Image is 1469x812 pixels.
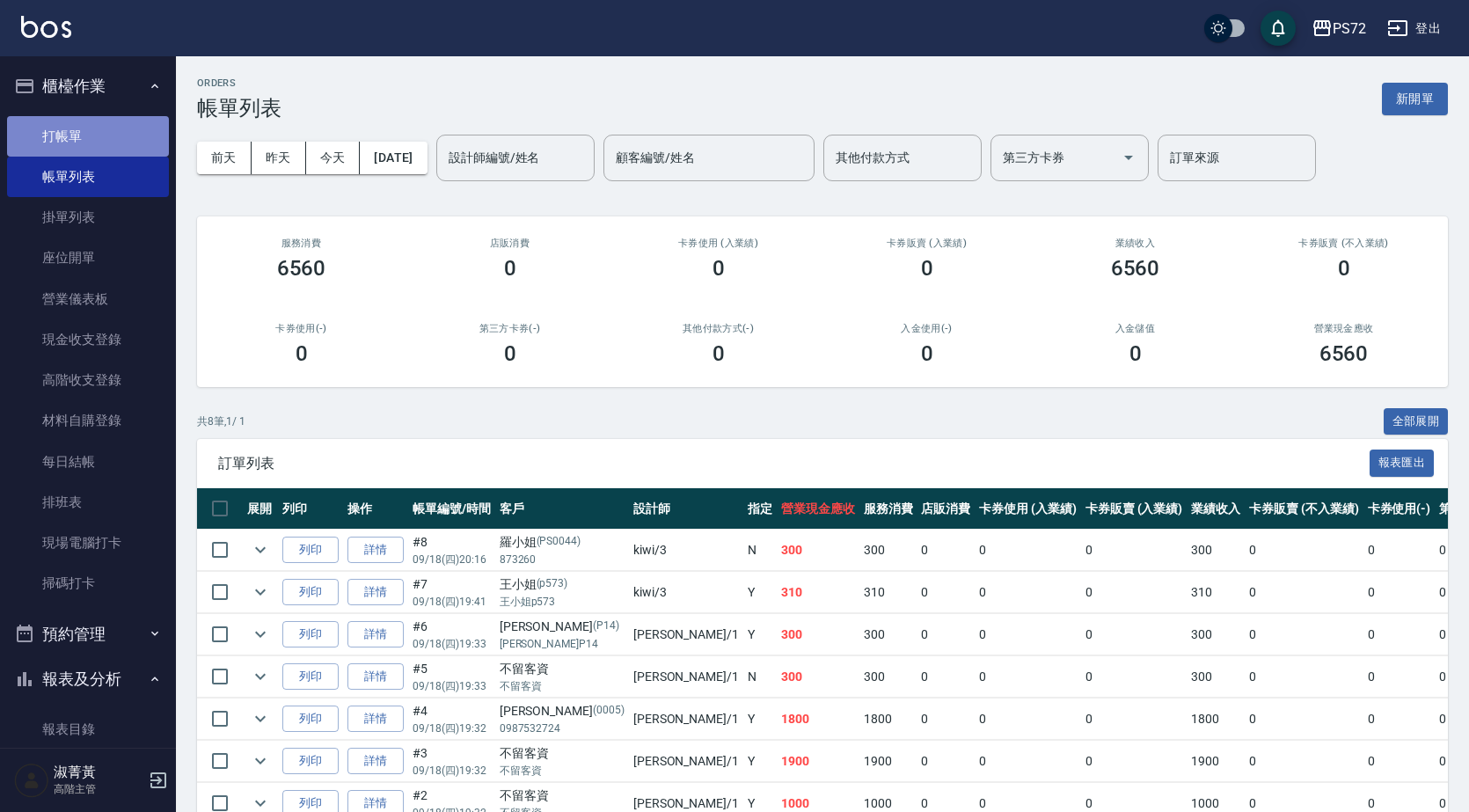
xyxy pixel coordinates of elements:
[1187,741,1245,782] td: 1900
[917,572,975,613] td: 0
[500,702,625,721] div: [PERSON_NAME]
[629,614,743,655] td: [PERSON_NAME] /1
[743,488,777,530] th: 指定
[1081,614,1188,655] td: 0
[593,702,625,721] p: (0005)
[635,323,801,334] h2: 其他付款方式(-)
[408,699,495,740] td: #4
[296,341,308,366] h3: 0
[343,488,408,530] th: 操作
[859,741,917,782] td: 1900
[360,142,427,174] button: [DATE]
[495,488,629,530] th: 客戶
[1052,323,1218,334] h2: 入金儲值
[347,537,404,564] a: 詳情
[218,455,1370,472] span: 訂單列表
[629,572,743,613] td: kiwi /3
[917,614,975,655] td: 0
[713,341,725,366] h3: 0
[413,721,491,736] p: 09/18 (四) 19:32
[413,763,491,779] p: 09/18 (四) 19:32
[54,764,143,781] h5: 淑菁黃
[218,323,384,334] h2: 卡券使用(-)
[500,575,625,594] div: 王小姐
[14,763,49,798] img: Person
[413,636,491,652] p: 09/18 (四) 19:33
[347,579,404,606] a: 詳情
[921,341,933,366] h3: 0
[7,523,169,563] a: 現場電腦打卡
[1081,656,1188,698] td: 0
[7,360,169,400] a: 高階收支登錄
[7,709,169,750] a: 報表目錄
[777,572,859,613] td: 310
[1363,488,1436,530] th: 卡券使用(-)
[1081,572,1188,613] td: 0
[347,663,404,691] a: 詳情
[1363,656,1436,698] td: 0
[282,621,339,648] button: 列印
[247,621,274,647] button: expand row
[1319,341,1369,366] h3: 6560
[629,530,743,571] td: kiwi /3
[408,741,495,782] td: #3
[777,530,859,571] td: 300
[629,488,743,530] th: 設計師
[537,575,568,594] p: (p573)
[413,678,491,694] p: 09/18 (四) 19:33
[7,563,169,604] a: 掃碼打卡
[277,256,326,281] h3: 6560
[218,238,384,249] h3: 服務消費
[347,748,404,775] a: 詳情
[408,656,495,698] td: #5
[917,656,975,698] td: 0
[7,319,169,360] a: 現金收支登錄
[282,537,339,564] button: 列印
[247,579,274,605] button: expand row
[1261,323,1427,334] h2: 營業現金應收
[500,678,625,694] p: 不留客資
[859,656,917,698] td: 300
[1245,656,1363,698] td: 0
[1384,408,1449,435] button: 全部展開
[777,614,859,655] td: 300
[7,157,169,197] a: 帳單列表
[1363,530,1436,571] td: 0
[1382,83,1448,115] button: 新開單
[7,611,169,657] button: 預約管理
[975,530,1081,571] td: 0
[1187,614,1245,655] td: 300
[247,706,274,732] button: expand row
[1363,699,1436,740] td: 0
[1245,741,1363,782] td: 0
[844,323,1010,334] h2: 入金使用(-)
[1081,530,1188,571] td: 0
[777,488,859,530] th: 營業現金應收
[408,530,495,571] td: #8
[629,741,743,782] td: [PERSON_NAME] /1
[413,594,491,610] p: 09/18 (四) 19:41
[1081,741,1188,782] td: 0
[917,741,975,782] td: 0
[500,786,625,805] div: 不留客資
[859,614,917,655] td: 300
[500,636,625,652] p: [PERSON_NAME]P14
[743,614,777,655] td: Y
[500,763,625,779] p: 不留客資
[1363,572,1436,613] td: 0
[347,621,404,648] a: 詳情
[743,699,777,740] td: Y
[500,594,625,610] p: 王小姐p573
[1370,454,1435,471] a: 報表匯出
[917,699,975,740] td: 0
[1081,699,1188,740] td: 0
[629,699,743,740] td: [PERSON_NAME] /1
[1333,18,1366,40] div: PS72
[7,482,169,523] a: 排班表
[500,618,625,636] div: [PERSON_NAME]
[713,256,725,281] h3: 0
[1370,450,1435,477] button: 報表匯出
[197,77,281,89] h2: ORDERS
[427,323,593,334] h2: 第三方卡券(-)
[975,488,1081,530] th: 卡券使用 (入業績)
